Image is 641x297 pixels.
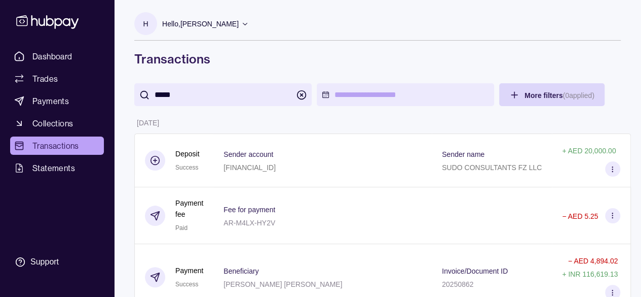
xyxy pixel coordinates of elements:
p: Fee for payment [223,206,275,214]
p: Payment [175,265,203,276]
p: Deposit [175,148,199,159]
p: Payment fee [175,197,203,220]
p: AR-M4LX-HY2V [223,219,275,227]
p: ( 0 applied) [562,91,594,100]
span: Success [175,164,198,171]
a: Statements [10,159,104,177]
a: Transactions [10,137,104,155]
span: Dashboard [32,50,72,62]
p: SUDO CONSULTANTS FZ LLC [442,163,542,172]
p: 20250862 [442,280,473,288]
p: + AED 20,000.00 [562,147,616,155]
span: Payments [32,95,69,107]
a: Support [10,251,104,273]
p: [DATE] [137,119,159,127]
p: Sender name [442,150,484,158]
button: More filters(0applied) [499,83,605,106]
p: Sender account [223,150,273,158]
div: Support [30,256,59,268]
p: H [143,18,148,29]
h1: Transactions [134,51,621,67]
p: [PERSON_NAME] [PERSON_NAME] [223,280,342,288]
p: − AED 5.25 [562,212,598,220]
a: Collections [10,114,104,133]
span: Statements [32,162,75,174]
p: Beneficiary [223,267,258,275]
p: Invoice/Document ID [442,267,508,275]
p: [FINANCIAL_ID] [223,163,276,172]
p: Hello, [PERSON_NAME] [162,18,239,29]
span: Collections [32,117,73,129]
input: search [155,83,291,106]
span: Success [175,281,198,288]
span: More filters [524,91,594,100]
span: Paid [175,224,187,232]
p: − AED 4,894.02 [568,257,618,265]
span: Transactions [32,140,79,152]
span: Trades [32,73,58,85]
a: Payments [10,92,104,110]
a: Dashboard [10,47,104,65]
a: Trades [10,70,104,88]
p: + INR 116,619.13 [562,270,618,278]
